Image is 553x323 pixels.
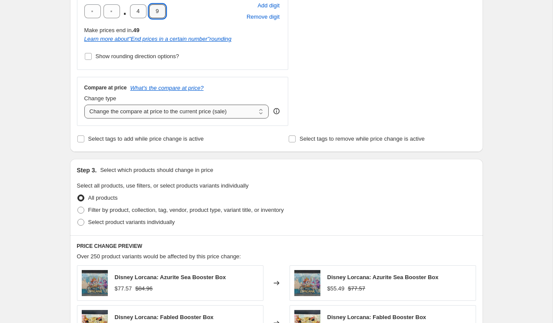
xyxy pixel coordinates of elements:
h3: Compare at price [84,84,127,91]
button: What's the compare at price? [130,85,204,91]
span: Filter by product, collection, tag, vendor, product type, variant title, or inventory [88,207,284,213]
span: . [123,4,127,18]
input: ﹡ [84,4,101,18]
a: Learn more about"End prices in a certain number"rounding [84,36,232,42]
span: Select tags to remove while price change is active [300,135,425,142]
input: ﹡ [103,4,120,18]
span: Disney Lorcana: Azurite Sea Booster Box [327,274,439,280]
span: Disney Lorcana: Fabled Booster Box [115,314,214,320]
h6: PRICE CHANGE PREVIEW [77,243,476,250]
input: ﹡ [149,4,166,18]
span: Add digit [257,1,280,10]
img: 20241114_143954_80x.jpg [82,270,108,296]
h2: Step 3. [77,166,97,175]
span: Change type [84,95,117,102]
span: Show rounding direction options? [96,53,179,59]
p: Select which products should change in price [100,166,213,175]
strike: $77.57 [348,284,365,293]
span: Select tags to add while price change is active [88,135,204,142]
span: Disney Lorcana: Fabled Booster Box [327,314,426,320]
div: $77.57 [115,284,132,293]
span: All products [88,194,118,201]
span: Make prices end in [84,27,140,33]
i: Learn more about " End prices in a certain number " rounding [84,36,232,42]
span: Disney Lorcana: Azurite Sea Booster Box [115,274,226,280]
strike: $84.96 [135,284,153,293]
button: Remove placeholder [245,11,281,23]
span: Select all products, use filters, or select products variants individually [77,182,249,189]
input: ﹡ [130,4,147,18]
span: Remove digit [247,13,280,21]
div: $55.49 [327,284,345,293]
b: .49 [132,27,140,33]
span: Over 250 product variants would be affected by this price change: [77,253,241,260]
img: 20241114_143954_80x.jpg [294,270,320,296]
div: help [272,107,281,115]
span: Select product variants individually [88,219,175,225]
